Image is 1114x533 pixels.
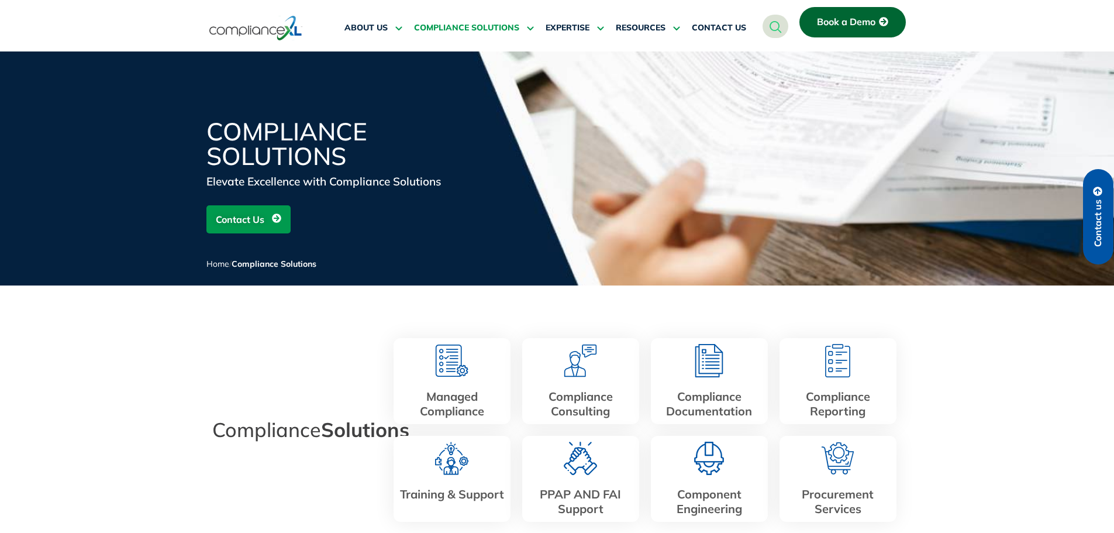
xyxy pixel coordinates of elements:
span: COMPLIANCE SOLUTIONS [414,23,519,33]
span: Compliance Solutions [232,259,316,269]
a: PPAP AND FAI Support [540,487,621,516]
span: RESOURCES [616,23,665,33]
b: Solutions [321,417,409,442]
h2: Compliance [212,418,376,442]
a: Training & Support [400,487,504,501]
a: navsearch-button [763,15,788,38]
span: Book a Demo [817,17,875,27]
a: COMPLIANCE SOLUTIONS [414,14,534,42]
a: CONTACT US [692,14,746,42]
a: Component Engineering [677,487,742,516]
span: ABOUT US [344,23,388,33]
a: EXPERTISE [546,14,604,42]
span: EXPERTISE [546,23,589,33]
a: RESOURCES [616,14,680,42]
h1: Compliance Solutions [206,119,487,169]
a: Compliance Consulting [549,389,613,418]
div: Elevate Excellence with Compliance Solutions [206,173,487,190]
a: Procurement Services [802,487,874,516]
span: / [206,259,316,269]
a: Home [206,259,229,269]
a: Contact Us [206,205,291,233]
a: Compliance Documentation [666,389,752,418]
span: Contact Us [216,208,264,231]
a: Contact us [1083,169,1113,264]
a: Managed Compliance [420,389,484,418]
a: Book a Demo [799,7,906,37]
a: ABOUT US [344,14,402,42]
img: logo-one.svg [209,15,302,42]
span: Contact us [1093,200,1103,247]
span: CONTACT US [692,23,746,33]
a: Compliance Reporting [806,389,870,418]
